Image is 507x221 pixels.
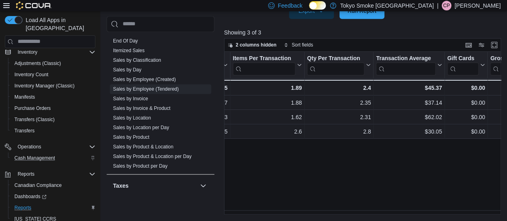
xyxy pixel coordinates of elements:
span: Sort fields [292,42,313,48]
div: 13 [193,112,228,122]
button: Purchase Orders [8,103,99,114]
span: Dashboards [14,193,46,200]
a: Itemized Sales [113,47,145,53]
button: Transfers (Classic) [8,114,99,125]
div: 2.31 [307,112,371,122]
a: Dashboards [11,192,50,201]
div: 35 [192,83,227,93]
span: Transfers [14,128,34,134]
button: Operations [14,142,44,152]
button: Operations [2,141,99,152]
a: Sales by Product per Day [113,163,168,168]
span: Adjustments (Classic) [11,59,95,68]
a: Adjustments (Classic) [11,59,64,68]
p: | [437,1,438,10]
div: $0.00 [447,98,485,107]
button: Cash Management [8,152,99,164]
a: Inventory Count [11,70,52,79]
button: Reports [14,169,38,179]
div: Gift Cards [447,55,479,62]
span: Reports [14,169,95,179]
button: Keyboard shortcuts [464,40,473,50]
span: Inventory Manager (Classic) [14,83,75,89]
div: Gift Card Sales [447,55,479,75]
a: Purchase Orders [11,103,54,113]
p: Showing 3 of 3 [224,28,504,36]
a: End Of Day [113,38,138,43]
button: Manifests [8,91,99,103]
div: $0.00 [447,112,485,122]
div: Sales [107,36,214,174]
div: Transaction Average [376,55,435,62]
button: Transaction Average [376,55,442,75]
button: Inventory [14,47,40,57]
span: Sales by Product [113,134,149,140]
div: $0.00 [447,83,485,93]
button: Display options [477,40,486,50]
div: 2.35 [307,98,371,107]
div: Items Per Transaction [232,55,295,62]
button: Reports [8,202,99,213]
button: Inventory [2,47,99,58]
a: Sales by Employee (Created) [113,76,176,82]
a: Sales by Product & Location per Day [113,153,192,159]
button: Taxes [198,180,208,190]
span: Canadian Compliance [11,180,95,190]
span: Sales by Invoice [113,95,148,101]
div: $62.02 [376,112,442,122]
span: Cash Management [14,155,55,161]
button: Adjustments (Classic) [8,58,99,69]
button: Sort fields [281,40,316,50]
p: Tokyo Smoke [GEOGRAPHIC_DATA] [340,1,434,10]
button: Canadian Compliance [8,180,99,191]
button: Inventory Count [8,69,99,80]
div: 5 [193,127,228,136]
span: Transfers (Classic) [14,116,55,123]
button: Transfers [8,125,99,136]
span: Inventory [18,49,37,55]
a: Sales by Product & Location [113,144,174,149]
a: Sales by Classification [113,57,161,63]
div: $37.14 [376,98,442,107]
span: Purchase Orders [11,103,95,113]
div: 1.62 [233,112,302,122]
span: 2 columns hidden [236,42,277,48]
div: 2.8 [307,127,371,136]
span: Purchase Orders [14,105,51,112]
a: Dashboards [8,191,99,202]
button: Enter fullscreen [489,40,499,50]
button: Taxes [113,181,197,189]
h3: Taxes [113,181,129,189]
a: Manifests [11,92,38,102]
div: $45.37 [376,83,442,93]
span: Sales by Employee (Tendered) [113,85,179,92]
span: CP [443,1,450,10]
span: Reports [11,203,95,213]
a: Sales by Product [113,134,149,140]
button: Inventory Manager (Classic) [8,80,99,91]
a: Sales by Location per Day [113,124,169,130]
p: [PERSON_NAME] [454,1,501,10]
div: 2.4 [307,83,371,93]
div: $30.05 [376,127,442,136]
a: Sales by Employee (Tendered) [113,86,179,91]
span: Sales by Product per Day [113,162,168,169]
a: Sales by Invoice & Product [113,105,170,111]
span: Operations [18,144,41,150]
div: Items Per Transaction [232,55,295,75]
div: $0.00 [447,127,485,136]
a: Sales by Day [113,67,141,72]
span: Dashboards [11,192,95,201]
span: Canadian Compliance [14,182,62,189]
div: 1.88 [233,98,302,107]
a: Inventory Manager (Classic) [11,81,78,91]
span: Feedback [278,2,302,10]
div: Cameron Palmer [442,1,451,10]
span: Transfers [11,126,95,136]
span: Sales by Day [113,66,141,73]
